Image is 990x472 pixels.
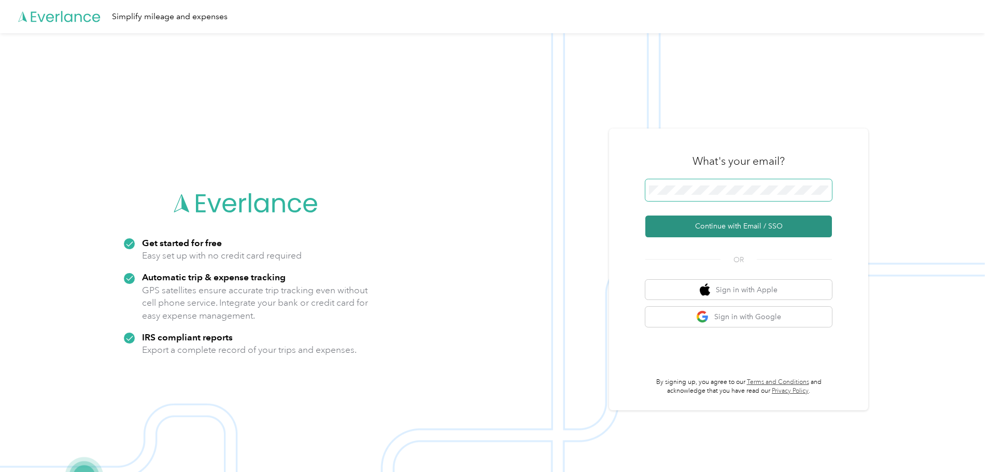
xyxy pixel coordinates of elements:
[772,387,809,395] a: Privacy Policy
[692,154,785,168] h3: What's your email?
[645,378,832,396] p: By signing up, you agree to our and acknowledge that you have read our .
[700,283,710,296] img: apple logo
[142,332,233,342] strong: IRS compliant reports
[142,237,222,248] strong: Get started for free
[720,254,757,265] span: OR
[645,216,832,237] button: Continue with Email / SSO
[142,249,302,262] p: Easy set up with no credit card required
[696,310,709,323] img: google logo
[645,307,832,327] button: google logoSign in with Google
[142,284,369,322] p: GPS satellites ensure accurate trip tracking even without cell phone service. Integrate your bank...
[142,271,286,282] strong: Automatic trip & expense tracking
[112,10,228,23] div: Simplify mileage and expenses
[645,280,832,300] button: apple logoSign in with Apple
[747,378,809,386] a: Terms and Conditions
[142,344,357,356] p: Export a complete record of your trips and expenses.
